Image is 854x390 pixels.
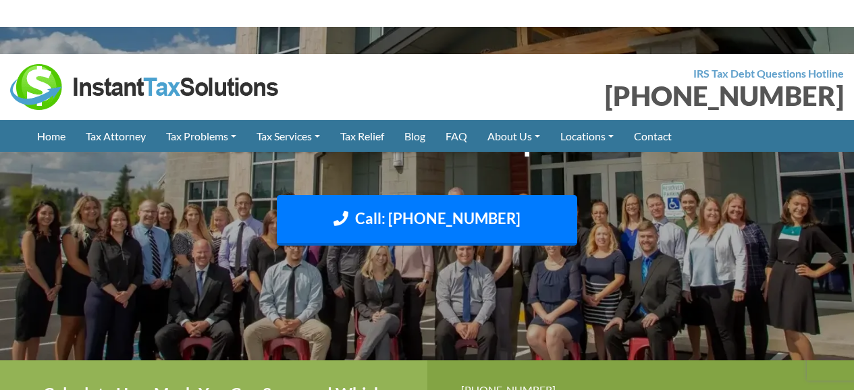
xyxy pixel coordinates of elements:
[394,120,435,152] a: Blog
[10,64,280,110] img: Instant Tax Solutions Logo
[330,120,394,152] a: Tax Relief
[246,120,330,152] a: Tax Services
[550,120,624,152] a: Locations
[10,79,280,92] a: Instant Tax Solutions Logo
[277,195,577,246] a: Call: [PHONE_NUMBER]
[27,120,76,152] a: Home
[624,120,682,152] a: Contact
[437,82,845,109] div: [PHONE_NUMBER]
[477,120,550,152] a: About Us
[435,120,477,152] a: FAQ
[156,120,246,152] a: Tax Problems
[693,67,844,80] strong: IRS Tax Debt Questions Hotline
[76,120,156,152] a: Tax Attorney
